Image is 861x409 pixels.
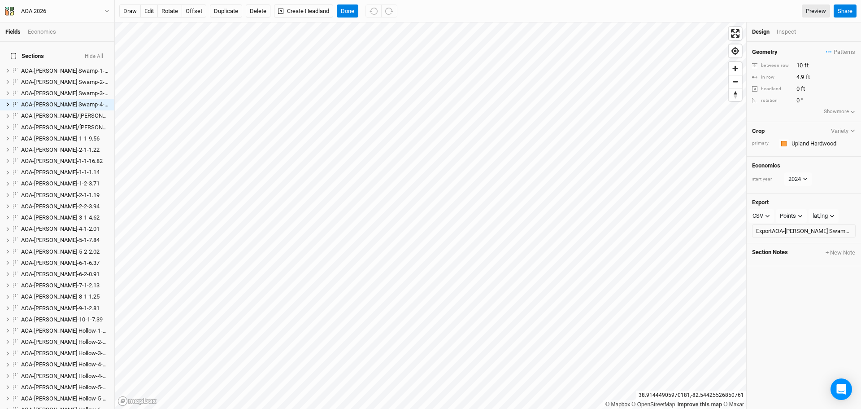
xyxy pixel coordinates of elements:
[21,305,109,312] div: AOA-Genevieve Jones-9-1-2.81
[752,97,791,104] div: rotation
[11,53,44,60] span: Sections
[21,90,109,97] div: AOA-Cackley Swamp-3-1-11.41
[21,225,109,233] div: AOA-Genevieve Jones-4-1-2.01
[729,88,742,101] button: Reset bearing to north
[752,176,783,183] div: start year
[21,124,109,131] div: AOA-Cossin/Kreisel-2-1-8.83
[789,138,856,149] input: Upland Hardwood
[729,27,742,40] button: Enter fullscreen
[21,192,109,199] div: AOA-Genevieve Jones-2-1-1.19
[21,203,109,210] div: AOA-Genevieve Jones-2-2-3.94
[21,282,100,289] span: AOA-[PERSON_NAME]-7-1-2.13
[117,396,157,406] a: Mapbox logo
[780,211,796,220] div: Points
[21,259,109,267] div: AOA-Genevieve Jones-6-1-6.37
[21,169,109,176] div: AOA-Genevieve Jones-1-1-1.14
[748,209,774,223] button: CSV
[21,203,100,210] span: AOA-[PERSON_NAME]-2-2-3.94
[831,378,852,400] div: Open Intercom Messenger
[246,4,270,18] button: Delete
[777,28,809,36] div: Inspect
[784,172,812,186] button: 2024
[729,44,742,57] span: Find my location
[21,271,109,278] div: AOA-Genevieve Jones-6-2-0.91
[825,249,856,257] button: + New Note
[182,4,206,18] button: offset
[776,209,807,223] button: Points
[21,112,145,119] span: AOA-[PERSON_NAME]/[PERSON_NAME]-1-1-4.26
[21,339,118,345] span: AOA-[PERSON_NAME] Hollow-2-1-2.41
[21,395,109,402] div: AOA-Hintz Hollow-5-2-6.73
[21,214,100,221] span: AOA-[PERSON_NAME]-3-1-4.62
[21,293,109,300] div: AOA-Genevieve Jones-8-1-1.25
[21,373,118,379] span: AOA-[PERSON_NAME] Hollow-4-2-0.35
[21,180,100,187] span: AOA-[PERSON_NAME]-1-2-3.71
[752,211,763,220] div: CSV
[21,90,123,97] span: AOA-[PERSON_NAME] Swamp-3-1-11.41
[21,237,109,244] div: AOA-Genevieve Jones-5-1-7.84
[826,47,856,57] button: Patterns
[21,305,100,312] span: AOA-[PERSON_NAME]-9-1-2.81
[21,373,109,380] div: AOA-Hintz Hollow-4-2-0.35
[21,135,100,142] span: AOA-[PERSON_NAME]-1-1-9.56
[809,209,839,223] button: lat,lng
[21,67,109,75] div: AOA-Cackley Swamp-1-1-4.08
[752,224,856,238] button: ExportAOA-[PERSON_NAME] Swamp-4-1-8.54
[21,259,100,266] span: AOA-[PERSON_NAME]-6-1-6.37
[752,86,791,92] div: headland
[802,4,830,18] a: Preview
[21,395,118,402] span: AOA-[PERSON_NAME] Hollow-5-2-6.73
[21,225,100,232] span: AOA-[PERSON_NAME]-4-1-2.01
[605,401,630,408] a: Mapbox
[752,199,856,206] h4: Export
[729,62,742,75] button: Zoom in
[4,6,110,16] button: AOA 2026
[210,4,242,18] button: Duplicate
[381,4,397,18] button: Redo (^Z)
[823,107,856,116] button: Showmore
[21,146,109,154] div: AOA-Darby Oaks-2-1-1.22
[21,293,100,300] span: AOA-[PERSON_NAME]-8-1-1.25
[21,384,109,391] div: AOA-Hintz Hollow-5-1-2.75
[826,48,855,57] span: Patterns
[21,248,109,255] div: AOA-Genevieve Jones-5-2-2.02
[5,28,21,35] a: Fields
[21,7,46,16] div: AOA 2026
[752,62,791,69] div: between row
[21,248,100,255] span: AOA-[PERSON_NAME]-5-2-2.02
[28,28,56,36] div: Economics
[21,146,100,153] span: AOA-[PERSON_NAME]-2-1-1.22
[21,327,109,334] div: AOA-Hintz Hollow-1-1-2.43
[752,28,770,36] div: Design
[752,249,788,257] span: Section Notes
[21,112,109,119] div: AOA-Cossin/Kreisel-1-1-4.26
[636,391,746,400] div: 38.91444905970181 , -82.54425526850761
[723,401,744,408] a: Maxar
[21,361,109,368] div: AOA-Hintz Hollow-4-1-1.02
[365,4,382,18] button: Undo (^z)
[21,384,118,391] span: AOA-[PERSON_NAME] Hollow-5-1-2.75
[21,192,100,198] span: AOA-[PERSON_NAME]-2-1-1.19
[21,79,120,85] span: AOA-[PERSON_NAME] Swamp-2-1-5.80
[84,53,104,60] button: Hide All
[21,271,100,277] span: AOA-[PERSON_NAME]-6-2-0.91
[21,282,109,289] div: AOA-Genevieve Jones-7-1-2.13
[21,101,120,108] span: AOA-[PERSON_NAME] Swamp-4-1-8.54
[21,237,100,243] span: AOA-[PERSON_NAME]-5-1-7.84
[21,67,120,74] span: AOA-[PERSON_NAME] Swamp-1-1-4.08
[140,4,158,18] button: edit
[21,158,109,165] div: AOA-Elick-1-1-16.82
[337,4,358,18] button: Done
[21,361,118,368] span: AOA-[PERSON_NAME] Hollow-4-1-1.02
[729,75,742,88] button: Zoom out
[274,4,333,18] button: Create Headland
[21,214,109,221] div: AOA-Genevieve Jones-3-1-4.62
[21,101,109,108] div: AOA-Cackley Swamp-4-1-8.54
[752,162,856,169] h4: Economics
[21,135,109,142] div: AOA-Darby Oaks-1-1-9.56
[831,128,856,134] button: Variety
